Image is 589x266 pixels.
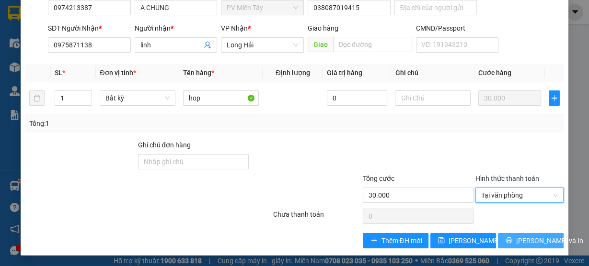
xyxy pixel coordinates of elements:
span: Tại văn phòng [481,188,558,202]
span: [PERSON_NAME] và In [516,235,583,246]
span: printer [506,237,512,244]
span: plus [370,237,377,244]
span: VP Nhận [221,24,248,32]
span: Đơn vị tính [100,69,136,77]
input: 0 [478,90,541,106]
button: save[PERSON_NAME] thay đổi [430,233,496,248]
input: Ghi Chú [395,90,471,106]
span: Tổng cước [363,175,394,182]
div: CMND/Passport [416,23,499,33]
span: Thêm ĐH mới [381,235,422,246]
label: Hình thức thanh toán [475,175,539,182]
button: plus [549,90,560,106]
button: printer[PERSON_NAME] và In [498,233,564,248]
label: Ghi chú đơn hàng [138,141,191,149]
input: Ghi chú đơn hàng [138,154,249,169]
th: Ghi chú [391,64,474,82]
span: Cước hàng [478,69,511,77]
span: Định lượng [276,69,310,77]
span: Giao hàng [308,24,338,32]
span: Long Hải [227,38,298,52]
span: plus [549,94,559,102]
span: Bất kỳ [105,91,170,105]
button: plusThêm ĐH mới [363,233,428,248]
button: delete [29,90,45,106]
div: Chưa thanh toán [272,209,362,226]
div: SĐT Người Nhận [48,23,131,33]
span: PV Miền Tây [227,0,298,15]
span: Giao [308,37,333,52]
span: Giá trị hàng [327,69,362,77]
span: Tên hàng [183,69,214,77]
input: Dọc đường [333,37,412,52]
span: user-add [204,41,211,49]
span: [PERSON_NAME] thay đổi [449,235,525,246]
div: Tổng: 1 [29,118,228,129]
span: SL [55,69,62,77]
div: Người nhận [135,23,218,33]
span: save [438,237,445,244]
input: VD: Bàn, Ghế [183,90,259,106]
